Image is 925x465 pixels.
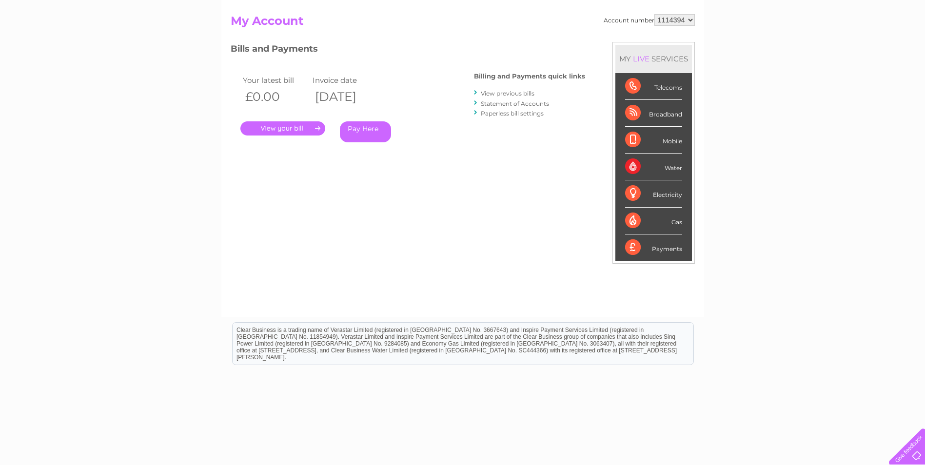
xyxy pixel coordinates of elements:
[32,25,82,55] img: logo.png
[625,180,682,207] div: Electricity
[481,110,544,117] a: Paperless bill settings
[615,45,692,73] div: MY SERVICES
[481,100,549,107] a: Statement of Accounts
[625,73,682,100] div: Telecoms
[778,41,799,49] a: Energy
[474,73,585,80] h4: Billing and Payments quick links
[604,14,695,26] div: Account number
[310,87,380,107] th: [DATE]
[340,121,391,142] a: Pay Here
[625,100,682,127] div: Broadband
[233,5,693,47] div: Clear Business is a trading name of Verastar Limited (registered in [GEOGRAPHIC_DATA] No. 3667643...
[631,54,651,63] div: LIVE
[625,234,682,261] div: Payments
[625,208,682,234] div: Gas
[481,90,534,97] a: View previous bills
[240,74,311,87] td: Your latest bill
[741,5,808,17] a: 0333 014 3131
[231,14,695,33] h2: My Account
[753,41,772,49] a: Water
[840,41,854,49] a: Blog
[805,41,834,49] a: Telecoms
[893,41,916,49] a: Log out
[625,127,682,154] div: Mobile
[240,121,325,136] a: .
[240,87,311,107] th: £0.00
[860,41,884,49] a: Contact
[310,74,380,87] td: Invoice date
[231,42,585,59] h3: Bills and Payments
[625,154,682,180] div: Water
